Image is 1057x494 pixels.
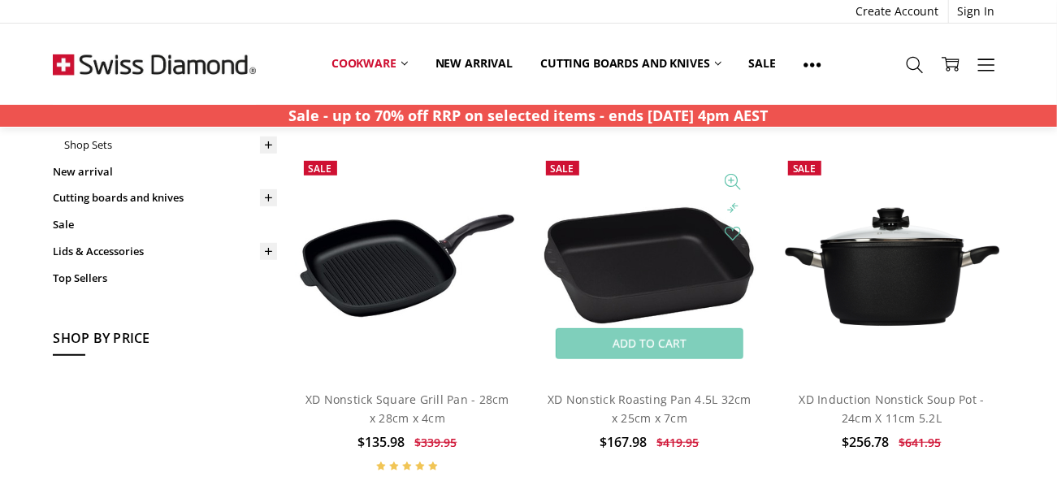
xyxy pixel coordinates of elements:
[296,208,520,323] img: XD Nonstick Square Grill Pan - 28cm x 28cm x 4cm
[538,153,762,377] a: XD Nonstick Roasting Pan 4.5L 32cm x 25cm x 7cm
[296,153,520,377] a: XD Nonstick Square Grill Pan - 28cm x 28cm x 4cm
[843,433,890,451] span: $256.78
[53,184,277,211] a: Cutting boards and knives
[318,45,422,81] a: Cookware
[53,158,277,185] a: New arrival
[309,162,332,175] span: Sale
[600,433,648,451] span: $167.98
[53,24,256,105] img: Free Shipping On Every Order
[53,238,277,265] a: Lids & Accessories
[526,45,735,81] a: Cutting boards and knives
[780,202,1004,328] img: XD Induction Nonstick Soup Pot - 24cm X 11cm 5.2L
[790,45,835,82] a: Show All
[53,328,277,356] h5: Shop By Price
[422,45,526,81] a: New arrival
[780,153,1004,377] a: XD Induction Nonstick Soup Pot - 24cm X 11cm 5.2L
[799,392,985,425] a: XD Induction Nonstick Soup Pot - 24cm X 11cm 5.2L
[551,162,574,175] span: Sale
[305,392,509,425] a: XD Nonstick Square Grill Pan - 28cm x 28cm x 4cm
[735,45,790,81] a: Sale
[538,201,762,330] img: XD Nonstick Roasting Pan 4.5L 32cm x 25cm x 7cm
[657,435,700,450] span: $419.95
[548,392,752,425] a: XD Nonstick Roasting Pan 4.5L 32cm x 25cm x 7cm
[289,106,769,125] strong: Sale - up to 70% off RRP on selected items - ends [DATE] 4pm AEST
[414,435,457,450] span: $339.95
[899,435,942,450] span: $641.95
[53,211,277,238] a: Sale
[357,433,405,451] span: $135.98
[64,132,277,158] a: Shop Sets
[53,265,277,292] a: Top Sellers
[556,328,743,359] a: Add to Cart
[793,162,817,175] span: Sale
